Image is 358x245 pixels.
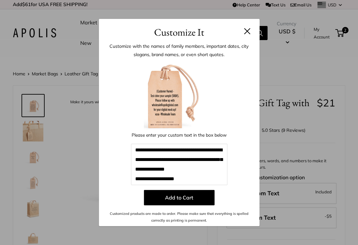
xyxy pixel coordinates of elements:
p: Please enter your custom text in the box below [131,131,227,139]
h3: Customize It [109,25,250,40]
img: customizer-prod [144,60,214,131]
p: Customized products are made to order. Please make sure that everything is spelled correctly as p... [109,210,250,224]
p: Customize with the names of family members, important dates, city slogans, brand names, or even s... [109,42,250,59]
button: Add to Cart [144,190,214,205]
